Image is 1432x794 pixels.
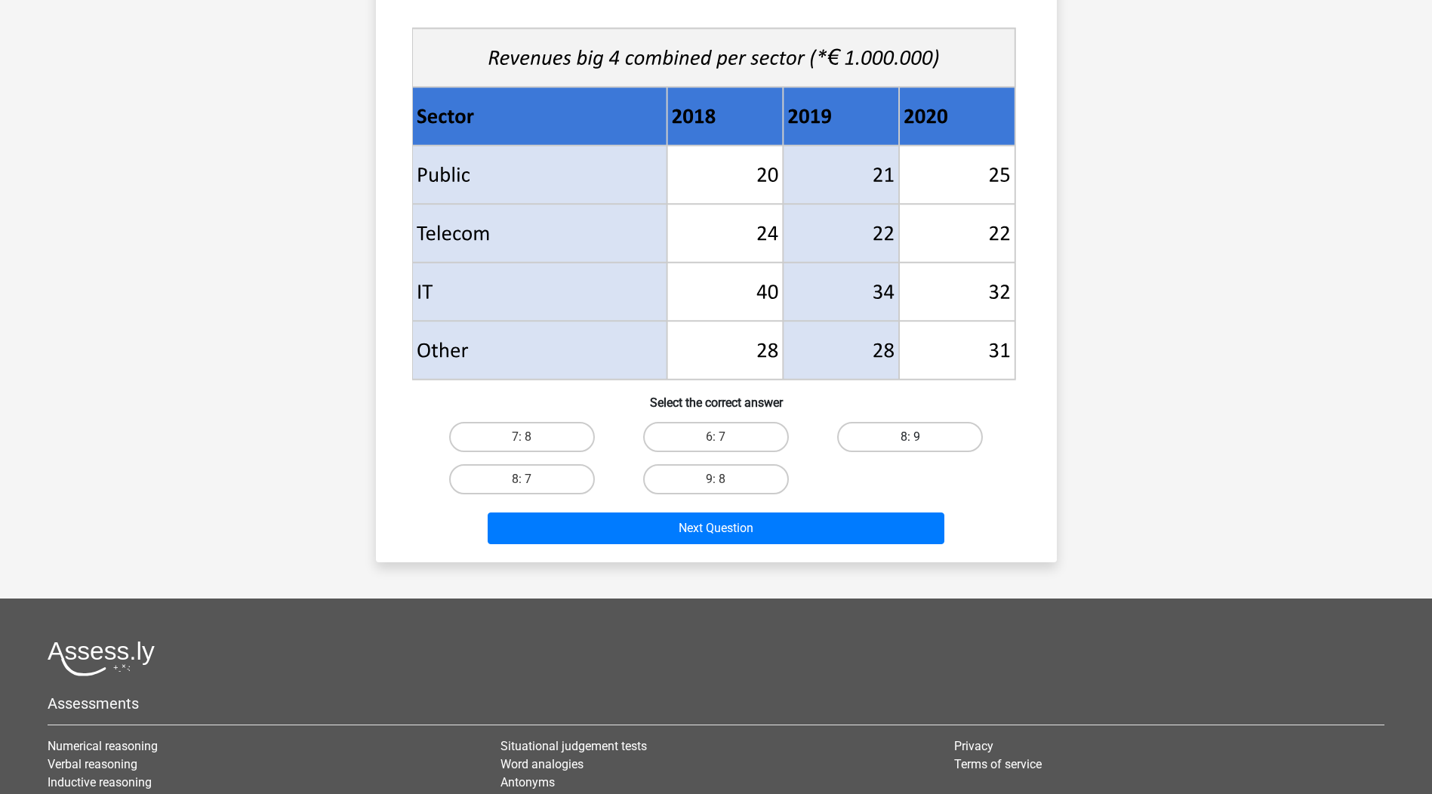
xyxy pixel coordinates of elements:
a: Privacy [954,739,993,753]
a: Terms of service [954,757,1042,771]
h5: Assessments [48,694,1384,712]
a: Verbal reasoning [48,757,137,771]
label: 8: 9 [837,422,983,452]
a: Antonyms [500,775,555,789]
h6: Select the correct answer [400,383,1033,410]
a: Word analogies [500,757,584,771]
label: 7: 8 [449,422,595,452]
a: Numerical reasoning [48,739,158,753]
label: 8: 7 [449,464,595,494]
a: Situational judgement tests [500,739,647,753]
a: Inductive reasoning [48,775,152,789]
label: 9: 8 [643,464,789,494]
label: 6: 7 [643,422,789,452]
button: Next Question [488,512,944,544]
img: Assessly logo [48,641,155,676]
